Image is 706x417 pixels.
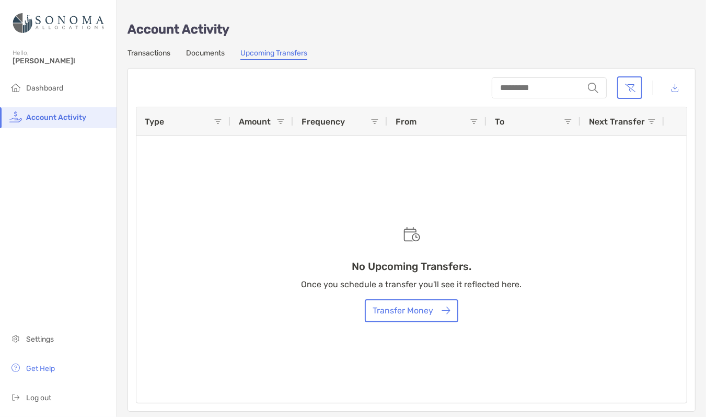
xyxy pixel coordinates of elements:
[13,4,104,42] img: Zoe Logo
[588,83,598,93] img: input icon
[9,81,22,94] img: household icon
[13,57,110,65] span: [PERSON_NAME]!
[302,278,522,291] p: Once you schedule a transfer you'll see it reflected here.
[9,391,22,403] img: logout icon
[26,335,54,344] span: Settings
[26,84,63,93] span: Dashboard
[9,332,22,345] img: settings icon
[128,49,170,60] a: Transactions
[403,227,420,242] img: Empty state scheduled
[26,113,86,122] span: Account Activity
[617,76,642,99] button: Clear filters
[128,23,696,36] p: Account Activity
[352,260,471,273] h3: No Upcoming Transfers.
[186,49,225,60] a: Documents
[26,393,51,402] span: Log out
[442,307,450,314] img: button icon
[240,49,307,60] a: Upcoming Transfers
[365,299,458,322] button: Transfer Money
[9,110,22,123] img: activity icon
[26,364,55,373] span: Get Help
[9,362,22,374] img: get-help icon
